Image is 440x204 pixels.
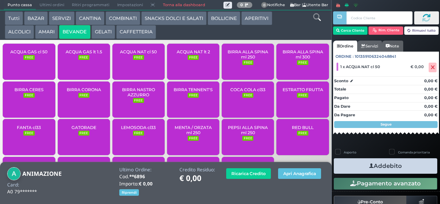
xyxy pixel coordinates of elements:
[133,98,144,103] small: FREE
[119,167,172,172] h4: Ultimo Ordine:
[334,78,348,84] strong: Sconto
[23,93,34,98] small: FREE
[357,41,382,52] a: Servizi
[7,167,21,181] img: ANIMAZIONE
[188,136,199,141] small: FREE
[382,41,403,52] a: Note
[424,87,438,92] strong: 0,00 €
[334,158,437,174] button: Addebito
[68,0,113,10] span: Ritiri programmati
[133,55,144,60] small: FREE
[424,95,438,100] strong: 0,00 €
[78,131,89,136] small: FREE
[242,60,253,65] small: FREE
[398,150,430,154] label: Comanda prioritaria
[139,181,153,187] b: € 0,00
[334,95,349,100] strong: Pagato
[228,125,268,135] span: PEPSI ALLA SPINA ml 250
[120,49,157,54] span: ACQUA NAT cl 50
[177,49,210,54] span: ACQUA NAT lt 2
[78,93,89,98] small: FREE
[424,78,438,83] strong: 0,00 €
[7,182,19,187] h4: Card:
[49,11,74,25] button: SERVIZI
[17,125,41,130] span: FANTA cl33
[5,11,23,25] button: Tutti
[242,93,253,98] small: FREE
[14,87,44,92] span: BIRRA CERES
[228,49,268,60] span: BIRRA ALLA SPINA ml 250
[76,11,104,25] button: CANTINA
[344,150,356,154] label: Asporto
[424,104,438,109] strong: 0,00 €
[78,55,89,60] small: FREE
[334,178,437,190] button: Pagamento avanzato
[59,25,90,39] button: BEVANDE
[283,87,323,92] span: ESTRATTO FRUTTA
[261,2,267,8] span: 0
[424,112,438,117] strong: 0,00 €
[5,25,34,39] button: ALCOLICI
[106,11,140,25] button: COMBINATI
[334,112,355,117] strong: Da Pagare
[67,87,101,92] span: BIRRA CORONA
[141,11,207,25] button: SNACKS DOLCI E SALATI
[118,87,159,97] span: BIRRA NASTRO AZZURRO
[297,131,308,136] small: FREE
[188,93,199,98] small: FREE
[159,0,209,10] a: Torna alla dashboard
[226,168,271,179] button: Ricarica Credito
[23,131,34,136] small: FREE
[4,0,36,10] span: Punto cassa
[334,104,350,109] strong: Da Dare
[208,11,240,25] button: BOLLICINE
[242,136,253,141] small: FREE
[179,167,215,172] h4: Credito Residuo:
[409,64,427,69] div: € 0,00
[340,64,380,69] span: 1 x ACQUA NAT cl 50
[333,26,368,35] button: Cerca Cliente
[278,168,321,179] button: Apri Anagrafica
[297,60,308,65] small: FREE
[121,125,156,130] span: LEMOSODA cl33
[91,25,115,39] button: GELATI
[333,41,357,52] a: Ordine
[23,55,34,60] small: FREE
[230,87,265,92] span: COCA COLA cl33
[346,11,412,24] input: Codice Cliente
[404,26,439,35] button: Rimuovi tutto
[22,170,62,178] b: ANIMAZIONE
[66,49,102,54] span: ACQUA GAS lt 1.5
[241,11,272,25] button: APERITIVI
[133,131,144,136] small: FREE
[35,25,58,39] button: AMARI
[335,54,354,60] span: Ordine :
[71,125,96,130] span: GATORADE
[282,49,323,60] span: BIRRA ALLA SPINA ml 300
[119,174,172,179] h4: Cod.
[119,181,172,186] h4: Importo:
[368,26,403,35] button: Rim. Cliente
[355,54,396,60] span: 101359106324048841
[113,0,147,10] span: Impostazioni
[174,87,213,92] span: BIRRA TENNENT'S
[116,25,156,39] button: CAFFETTERIA
[381,122,392,127] strong: Segue
[10,49,47,54] span: ACQUA GAS cl 50
[334,87,346,92] strong: Totale
[240,2,243,7] b: 0
[188,55,199,60] small: FREE
[179,174,215,183] h1: € 0,00
[24,11,48,25] button: BAZAR
[173,125,214,135] span: MENTA / ORZATA ml 250
[36,0,68,10] span: Ultimi ordini
[292,125,313,130] span: RED BULL
[297,93,308,98] small: FREE
[119,189,139,196] button: Riprendi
